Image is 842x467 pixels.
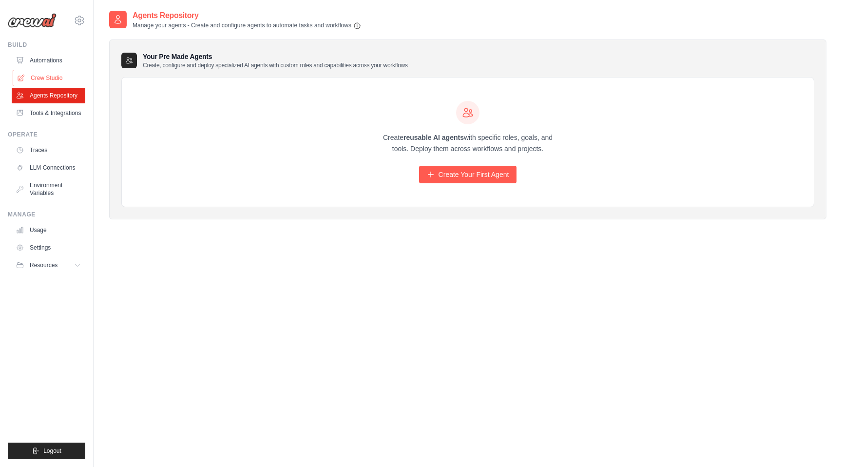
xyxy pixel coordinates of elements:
[374,132,561,155] p: Create with specific roles, goals, and tools. Deploy them across workflows and projects.
[12,53,85,68] a: Automations
[143,52,408,69] h3: Your Pre Made Agents
[8,211,85,218] div: Manage
[143,61,408,69] p: Create, configure and deploy specialized AI agents with custom roles and capabilities across your...
[8,13,57,28] img: Logo
[12,177,85,201] a: Environment Variables
[133,21,361,30] p: Manage your agents - Create and configure agents to automate tasks and workflows
[12,88,85,103] a: Agents Repository
[12,240,85,255] a: Settings
[12,160,85,175] a: LLM Connections
[8,131,85,138] div: Operate
[419,166,517,183] a: Create Your First Agent
[133,10,361,21] h2: Agents Repository
[12,142,85,158] a: Traces
[12,105,85,121] a: Tools & Integrations
[8,443,85,459] button: Logout
[8,41,85,49] div: Build
[30,261,57,269] span: Resources
[43,447,61,455] span: Logout
[403,134,464,141] strong: reusable AI agents
[12,222,85,238] a: Usage
[13,70,86,86] a: Crew Studio
[12,257,85,273] button: Resources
